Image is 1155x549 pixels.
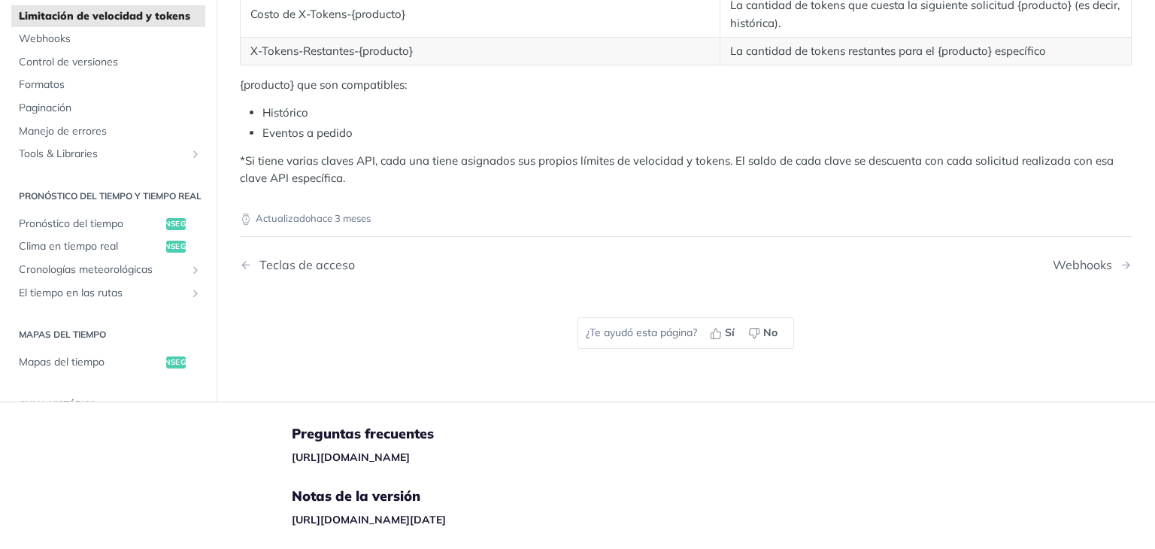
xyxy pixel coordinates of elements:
font: Limitación de velocidad y tokens [19,8,190,22]
font: Webhooks [1053,257,1112,272]
button: No [743,322,786,344]
button: Show subpages for Weather on Routes [189,287,202,299]
a: Paginación [11,97,205,120]
button: Sí [705,322,743,344]
font: ¿Te ayudó esta página? [586,326,697,339]
nav: Controles de paginación [240,243,1132,287]
a: Pronóstico del tiempoconseguir [11,213,205,235]
button: Mostrar subpáginas para Cronologías del tiempo [189,264,202,276]
a: [URL][DOMAIN_NAME] [292,450,410,464]
a: Webhooks [11,28,205,50]
font: Notas de la versión [292,487,420,505]
font: Teclas de acceso [259,257,355,272]
a: Clima en tiempo realconseguir [11,235,205,258]
a: Mapas del tiempoconseguir [11,351,205,374]
a: [URL][DOMAIN_NAME][DATE] [292,513,446,526]
font: Pronóstico del tiempo y tiempo real [19,190,202,202]
font: Clima histórico [19,398,96,409]
font: Actualizado [256,212,311,224]
font: La cantidad de tokens restantes para el {producto} específico [730,44,1046,58]
font: *Si tiene varias claves API, cada una tiene asignados sus propios límites de velocidad y tokens. ... [240,153,1114,185]
a: Página siguiente: Webhooks [1053,258,1132,272]
font: Clima en tiempo real [19,239,118,253]
font: Manejo de errores [19,123,107,137]
font: Pronóstico del tiempo [19,217,123,230]
font: Histórico [262,105,308,120]
font: Mapas del tiempo [19,355,105,369]
font: Sí [725,326,735,339]
font: Control de versiones [19,55,118,68]
font: No [763,326,778,339]
font: Webhooks [19,32,71,45]
font: conseguir [153,357,199,367]
font: Costo de X-Tokens-{producto} [250,7,405,21]
font: hace 3 meses [311,212,371,224]
a: Manejo de errores [11,120,205,142]
font: conseguir [153,219,199,229]
font: Formatos [19,77,65,91]
a: Tools & LibrariesShow subpages for Tools & Libraries [11,143,205,165]
font: Paginación [19,101,71,114]
font: {producto} que son compatibles: [240,77,407,92]
font: El tiempo en las rutas [19,285,123,299]
a: El tiempo en las rutasShow subpages for Weather on Routes [11,281,205,304]
font: conseguir [153,241,199,251]
a: Página anterior: Teclas de acceso [240,258,622,272]
a: Control de versiones [11,51,205,74]
a: Cronologías meteorológicasMostrar subpáginas para Cronologías del tiempo [11,259,205,281]
font: X-Tokens-Restantes-{producto} [250,44,413,58]
a: Formatos [11,74,205,96]
font: Cronologías meteorológicas [19,262,153,276]
a: Limitación de velocidad y tokens [11,5,205,27]
font: Mapas del tiempo [19,329,106,340]
span: Tools & Libraries [19,147,186,162]
font: Preguntas frecuentes [292,425,434,442]
button: Show subpages for Tools & Libraries [189,148,202,160]
font: Eventos a pedido [262,126,353,140]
